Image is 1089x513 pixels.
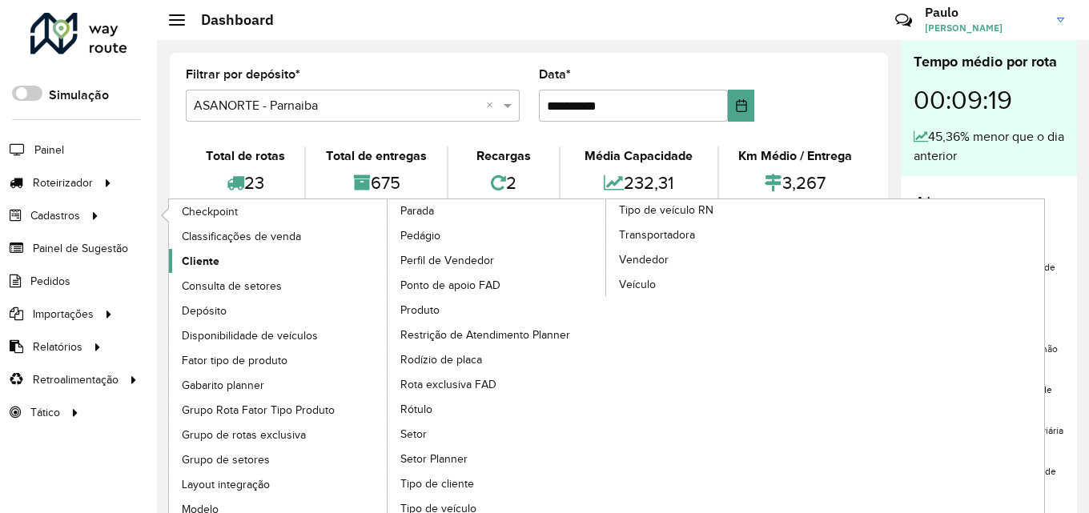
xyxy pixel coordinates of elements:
[400,202,434,219] span: Parada
[886,3,921,38] a: Contato Rápido
[34,142,64,158] span: Painel
[182,253,219,270] span: Cliente
[388,422,607,446] a: Setor
[925,21,1045,35] span: [PERSON_NAME]
[619,226,695,243] span: Transportadora
[400,401,432,418] span: Rótulo
[400,351,482,368] span: Rodízio de placa
[33,306,94,323] span: Importações
[400,227,440,244] span: Pedágio
[388,447,607,471] a: Setor Planner
[388,397,607,421] a: Rótulo
[169,373,388,397] a: Gabarito planner
[400,426,427,443] span: Setor
[169,323,388,347] a: Disponibilidade de veículos
[30,207,80,224] span: Cadastros
[169,447,388,471] a: Grupo de setores
[388,223,607,247] a: Pedágio
[182,352,287,369] span: Fator tipo de produto
[388,273,607,297] a: Ponto de apoio FAD
[539,65,571,84] label: Data
[723,166,868,200] div: 3,267
[400,376,496,393] span: Rota exclusiva FAD
[182,278,282,295] span: Consulta de setores
[606,222,826,246] a: Transportadora
[388,323,607,347] a: Restrição de Atendimento Planner
[169,423,388,447] a: Grupo de rotas exclusiva
[388,248,607,272] a: Perfil de Vendedor
[388,347,607,371] a: Rodízio de placa
[452,146,555,166] div: Recargas
[169,299,388,323] a: Depósito
[169,398,388,422] a: Grupo Rota Fator Tipo Produto
[606,272,826,296] a: Veículo
[190,146,300,166] div: Total de rotas
[169,224,388,248] a: Classificações de venda
[190,166,300,200] div: 23
[400,277,500,294] span: Ponto de apoio FAD
[169,274,388,298] a: Consulta de setores
[606,247,826,271] a: Vendedor
[728,90,754,122] button: Choose Date
[169,348,388,372] a: Fator tipo de produto
[33,240,128,257] span: Painel de Sugestão
[400,302,440,319] span: Produto
[400,327,570,343] span: Restrição de Atendimento Planner
[182,427,306,443] span: Grupo de rotas exclusiva
[914,127,1064,166] div: 45,36% menor que o dia anterior
[30,273,70,290] span: Pedidos
[182,327,318,344] span: Disponibilidade de veículos
[388,471,607,495] a: Tipo de cliente
[182,476,270,493] span: Layout integração
[400,475,474,492] span: Tipo de cliente
[310,146,442,166] div: Total de entregas
[565,166,713,200] div: 232,31
[388,298,607,322] a: Produto
[723,146,868,166] div: Km Médio / Entrega
[33,339,82,355] span: Relatórios
[619,251,669,268] span: Vendedor
[565,146,713,166] div: Média Capacidade
[400,252,494,269] span: Perfil de Vendedor
[169,249,388,273] a: Cliente
[186,65,300,84] label: Filtrar por depósito
[400,451,468,467] span: Setor Planner
[182,228,301,245] span: Classificações de venda
[30,404,60,421] span: Tático
[182,203,238,220] span: Checkpoint
[182,451,270,468] span: Grupo de setores
[388,372,607,396] a: Rota exclusiva FAD
[925,5,1045,20] h3: Paulo
[486,96,500,115] span: Clear all
[452,166,555,200] div: 2
[169,472,388,496] a: Layout integração
[49,86,109,105] label: Simulação
[169,199,388,223] a: Checkpoint
[914,51,1064,73] div: Tempo médio por rota
[619,202,713,218] span: Tipo de veículo RN
[914,73,1064,127] div: 00:09:19
[182,402,335,419] span: Grupo Rota Fator Tipo Produto
[182,377,264,394] span: Gabarito planner
[182,303,227,319] span: Depósito
[33,371,119,388] span: Retroalimentação
[619,276,656,293] span: Veículo
[33,174,93,191] span: Roteirizador
[185,11,274,29] h2: Dashboard
[310,166,442,200] div: 675
[914,192,1064,215] h4: Alertas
